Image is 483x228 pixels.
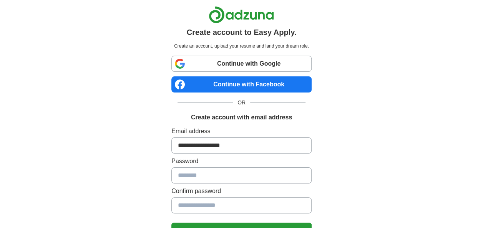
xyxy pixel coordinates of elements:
a: Continue with Facebook [171,76,312,93]
p: Create an account, upload your resume and land your dream role. [173,43,310,50]
label: Email address [171,127,312,136]
label: Password [171,157,312,166]
label: Confirm password [171,187,312,196]
h1: Create account to Easy Apply. [187,26,297,38]
h1: Create account with email address [191,113,292,122]
a: Continue with Google [171,56,312,72]
span: OR [233,99,250,107]
img: Adzuna logo [209,6,274,23]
